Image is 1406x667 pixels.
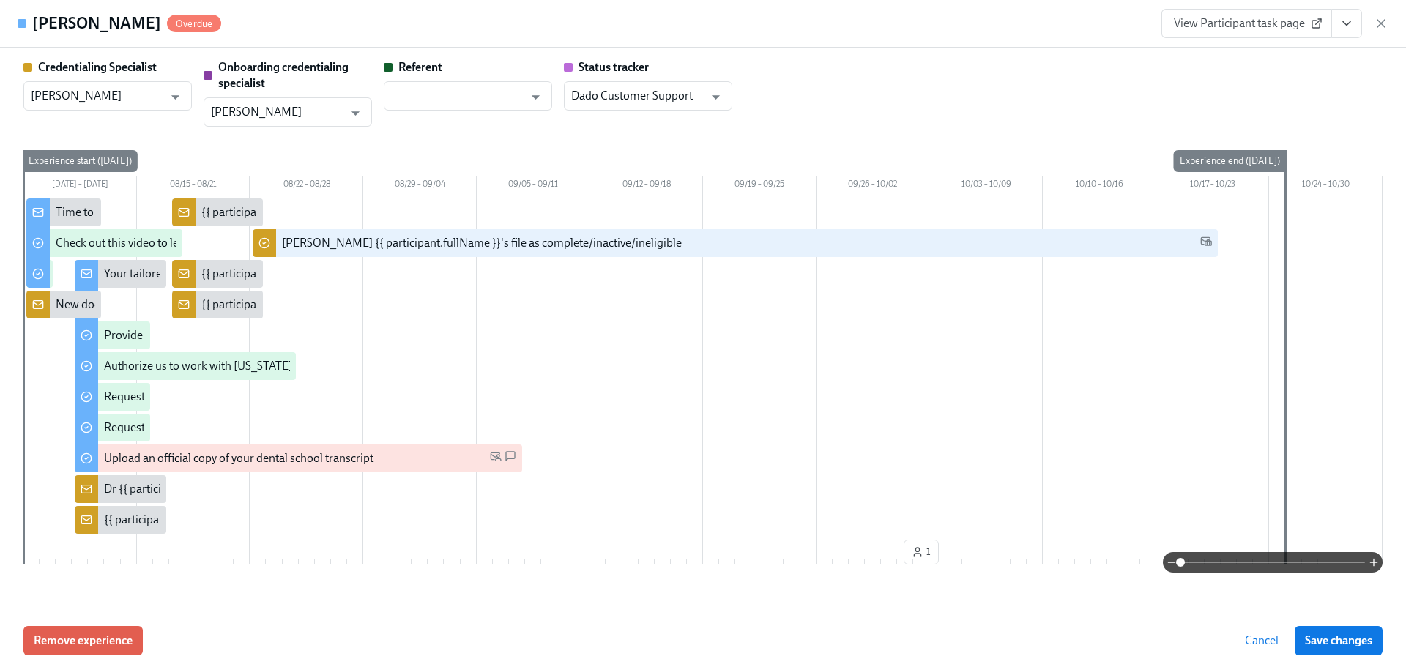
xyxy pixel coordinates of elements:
[201,266,551,282] div: {{ participant.fullName }} has uploaded their Third Party Authorization
[912,545,931,559] span: 1
[23,176,137,195] div: [DATE] – [DATE]
[56,204,305,220] div: Time to begin your [US_STATE] license application
[38,60,157,74] strong: Credentialing Specialist
[704,86,727,108] button: Open
[23,150,138,172] div: Experience start ([DATE])
[703,176,817,195] div: 09/19 – 09/25
[490,450,502,467] span: Personal Email
[201,204,583,220] div: {{ participant.fullName }} has uploaded a receipt for their regional test scores
[218,60,349,90] strong: Onboarding credentialing specialist
[104,266,380,282] div: Your tailored to-do list for [US_STATE] licensing process
[282,235,682,251] div: [PERSON_NAME] {{ participant.fullName }}'s file as complete/inactive/ineligible
[104,327,440,343] div: Provide us with some extra info for the [US_STATE] state application
[505,450,516,467] span: SMS
[104,450,373,466] div: Upload an official copy of your dental school transcript
[589,176,703,195] div: 09/12 – 09/18
[104,389,454,405] div: Request proof of your {{ participant.regionalExamPassed }} test scores
[1174,16,1320,31] span: View Participant task page
[398,60,442,74] strong: Referent
[1305,633,1372,648] span: Save changes
[164,86,187,108] button: Open
[344,102,367,124] button: Open
[929,176,1043,195] div: 10/03 – 10/09
[1269,176,1383,195] div: 10/24 – 10/30
[1043,176,1156,195] div: 10/10 – 10/16
[817,176,930,195] div: 09/26 – 10/02
[1156,176,1270,195] div: 10/17 – 10/23
[23,626,143,655] button: Remove experience
[104,358,366,374] div: Authorize us to work with [US_STATE] on your behalf
[34,633,133,648] span: Remove experience
[56,235,300,251] div: Check out this video to learn more about the OCC
[524,86,547,108] button: Open
[1161,9,1332,38] a: View Participant task page
[167,18,221,29] span: Overdue
[250,176,363,195] div: 08/22 – 08/28
[1295,626,1383,655] button: Save changes
[104,420,243,436] div: Request your JCDNE scores
[1235,626,1289,655] button: Cancel
[904,540,939,564] button: 1
[137,176,250,195] div: 08/15 – 08/21
[579,60,649,74] strong: Status tracker
[1331,9,1362,38] button: View task page
[1245,633,1279,648] span: Cancel
[201,297,578,313] div: {{ participant.fullName }} has uploaded a receipt for their JCDNE test scores
[1174,150,1286,172] div: Experience end ([DATE])
[363,176,477,195] div: 08/29 – 09/04
[32,12,161,34] h4: [PERSON_NAME]
[477,176,590,195] div: 09/05 – 09/11
[56,297,415,313] div: New doctor enrolled in OCC licensure process: {{ participant.fullName }}
[104,512,391,528] div: {{ participant.fullName }} has answered the questionnaire
[104,481,446,497] div: Dr {{ participant.fullName }} sent [US_STATE] licensing requirements
[1200,235,1212,252] span: Work Email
